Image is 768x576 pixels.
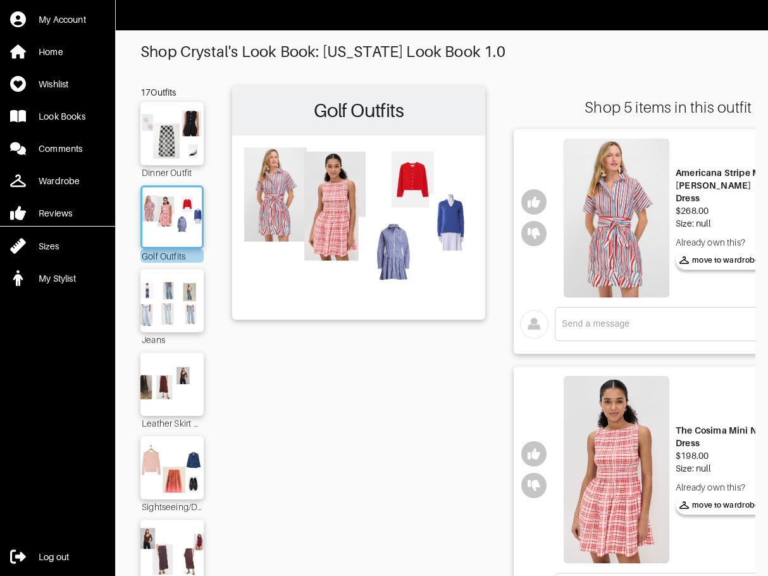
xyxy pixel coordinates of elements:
div: Comments [39,142,82,155]
button: move to wardrobe [676,496,764,515]
div: Wishlist [39,78,68,91]
div: Reviews [39,207,72,220]
div: Sightseeing/Dinner [140,499,204,513]
h2: Golf Outfits [238,92,479,129]
img: avatar [520,310,548,339]
img: Outfit Dinner Outfit [136,108,208,159]
span: move to wardrobe [679,254,760,266]
div: Shop Crystal's Look Book: [US_STATE] Look Book 1.0 [140,43,743,61]
div: My Stylist [39,272,76,285]
span: move to wardrobe [679,499,760,511]
div: Jeans [140,332,204,346]
button: move to wardrobe [676,251,764,270]
img: Outfit Golf Outfits [139,194,206,241]
div: Leather Skirt Alternatives [140,416,204,430]
div: 17 Outfits [140,86,204,99]
div: My Account [39,13,86,26]
img: Outfit Jeans [136,275,208,326]
img: Outfit Sightseeing/Dinner [136,442,208,493]
img: Americana Stripe Mini Callie Dress [564,139,669,297]
div: Look Books [39,110,85,123]
img: Outfit Leather Skirt Alternatives [136,359,208,410]
img: The Cosima Mini Nap Dress [564,376,669,563]
img: Outfit Golf Outfits [238,142,479,311]
div: Log out [39,551,69,563]
div: Sizes [39,240,59,253]
div: Dinner Outfit [140,165,204,179]
div: Golf Outfits [140,249,204,263]
div: Wardrobe [39,175,80,187]
div: Home [39,46,63,58]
